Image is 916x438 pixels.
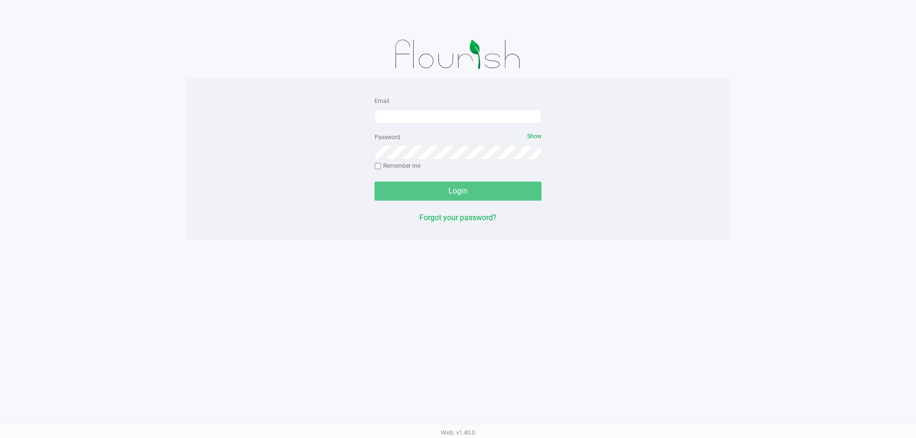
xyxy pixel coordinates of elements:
label: Password [375,133,400,142]
label: Remember me [375,162,420,170]
label: Email [375,97,389,105]
span: Web: v1.40.0 [441,429,475,436]
span: Show [527,133,541,140]
button: Forgot your password? [419,212,497,224]
input: Remember me [375,163,381,170]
